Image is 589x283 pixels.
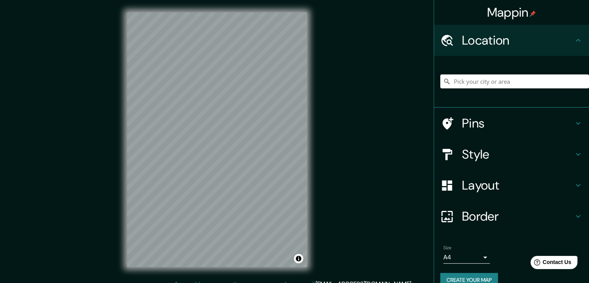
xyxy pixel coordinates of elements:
h4: Location [462,33,574,48]
div: Style [434,139,589,170]
h4: Border [462,209,574,224]
img: pin-icon.png [530,10,536,17]
input: Pick your city or area [440,74,589,88]
label: Size [443,245,452,251]
h4: Style [462,147,574,162]
h4: Layout [462,178,574,193]
div: Pins [434,108,589,139]
div: A4 [443,251,490,264]
div: Layout [434,170,589,201]
div: Border [434,201,589,232]
h4: Pins [462,116,574,131]
div: Location [434,25,589,56]
button: Toggle attribution [294,254,303,263]
h4: Mappin [487,5,536,20]
canvas: Map [127,12,307,267]
iframe: Help widget launcher [520,253,580,274]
